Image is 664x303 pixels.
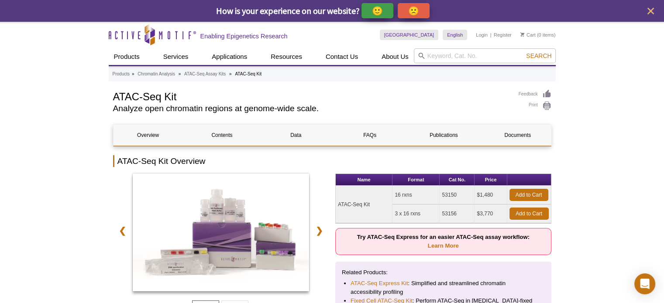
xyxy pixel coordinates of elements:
[523,52,554,60] button: Search
[509,189,548,201] a: Add to Cart
[519,89,551,99] a: Feedback
[109,48,145,65] a: Products
[475,186,507,204] td: $1,480
[113,89,510,102] h1: ATAC-Seq Kit
[380,30,439,40] a: [GEOGRAPHIC_DATA]
[440,186,475,204] td: 53150
[336,186,392,223] td: ATAC-Seq Kit
[409,125,478,146] a: Publications
[132,71,134,76] li: »
[392,174,440,186] th: Format
[414,48,556,63] input: Keyword, Cat. No.
[376,48,414,65] a: About Us
[179,71,181,76] li: »
[235,71,261,76] li: ATAC-Seq Kit
[351,279,408,288] a: ATAC-Seq Express Kit
[113,155,551,167] h2: ATAC-Seq Kit Overview
[184,70,226,78] a: ATAC-Seq Assay Kits
[336,174,392,186] th: Name
[335,125,404,146] a: FAQs
[357,234,530,249] strong: Try ATAC-Seq Express for an easier ATAC-Seq assay workflow:
[261,125,330,146] a: Data
[440,204,475,223] td: 53156
[113,105,510,112] h2: Analyze open chromatin regions at genome-wide scale.
[372,5,383,16] p: 🙂
[200,32,288,40] h2: Enabling Epigenetics Research
[440,174,475,186] th: Cat No.
[645,6,656,17] button: close
[229,71,232,76] li: »
[342,268,545,277] p: Related Products:
[392,186,440,204] td: 16 rxns
[475,204,507,223] td: $3,770
[133,174,310,291] img: ATAC-Seq Kit
[187,125,257,146] a: Contents
[138,70,175,78] a: Chromatin Analysis
[476,32,488,38] a: Login
[392,204,440,223] td: 3 x 16 rxns
[113,221,132,241] a: ❮
[206,48,252,65] a: Applications
[310,221,329,241] a: ❯
[133,174,310,294] a: ATAC-Seq Kit
[158,48,194,65] a: Services
[490,30,492,40] li: |
[265,48,307,65] a: Resources
[526,52,551,59] span: Search
[509,208,549,220] a: Add to Cart
[113,70,130,78] a: Products
[443,30,467,40] a: English
[483,125,552,146] a: Documents
[428,242,459,249] a: Learn More
[114,125,183,146] a: Overview
[519,101,551,111] a: Print
[520,32,524,37] img: Your Cart
[520,32,536,38] a: Cart
[520,30,556,40] li: (0 items)
[216,5,360,16] span: How is your experience on our website?
[320,48,363,65] a: Contact Us
[351,279,536,296] li: : Simplified and streamlined chromatin accessibility profiling
[494,32,512,38] a: Register
[475,174,507,186] th: Price
[408,5,419,16] p: 🙁
[634,273,655,294] div: Open Intercom Messenger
